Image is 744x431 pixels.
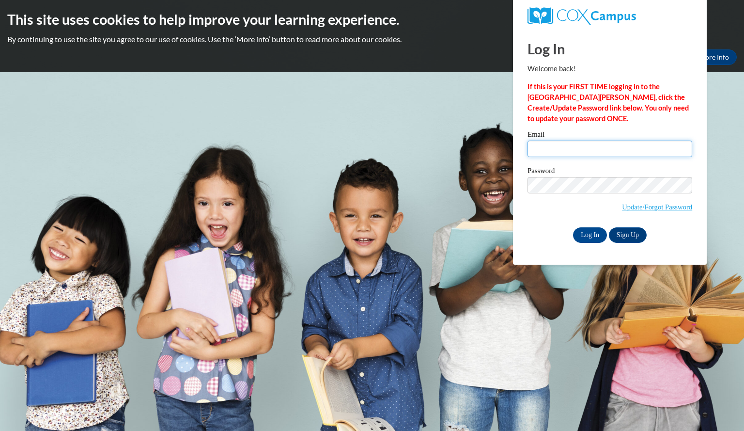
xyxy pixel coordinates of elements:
a: More Info [691,49,737,65]
img: COX Campus [527,7,636,25]
input: Log In [573,227,607,243]
label: Password [527,167,692,177]
a: COX Campus [527,7,692,25]
p: By continuing to use the site you agree to our use of cookies. Use the ‘More info’ button to read... [7,34,737,45]
h1: Log In [527,39,692,59]
h2: This site uses cookies to help improve your learning experience. [7,10,737,29]
a: Update/Forgot Password [622,203,692,211]
strong: If this is your FIRST TIME logging in to the [GEOGRAPHIC_DATA][PERSON_NAME], click the Create/Upd... [527,82,689,123]
a: Sign Up [609,227,647,243]
label: Email [527,131,692,141]
p: Welcome back! [527,64,692,74]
